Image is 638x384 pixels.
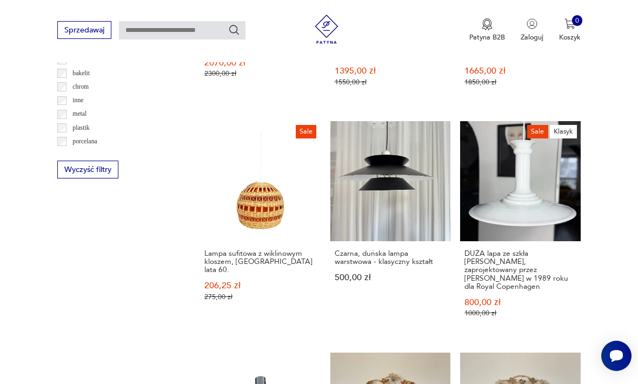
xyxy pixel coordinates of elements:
a: SaleLampa sufitowa z wiklinowym kloszem, Polska lata 60.Lampa sufitowa z wiklinowym kloszem, [GEO... [200,121,321,337]
button: Zaloguj [521,18,543,42]
img: Patyna - sklep z meblami i dekoracjami vintage [309,15,345,44]
iframe: Smartsupp widget button [601,341,632,371]
p: 1550,00 zł [335,78,446,87]
p: 275,00 zł [204,293,316,301]
div: 0 [572,15,583,26]
a: Czarna, duńska lampa warstwowa - klasyczny kształtCzarna, duńska lampa warstwowa - klasyczny kszt... [330,121,451,337]
a: Ikona medaluPatyna B2B [469,18,505,42]
h3: Czarna, duńska lampa warstwowa - klasyczny kształt [335,249,446,266]
img: Ikonka użytkownika [527,18,537,29]
p: chrom [72,82,89,92]
p: metal [72,109,87,120]
p: 206,25 zł [204,282,316,290]
button: Szukaj [228,24,240,36]
p: Koszyk [559,32,581,42]
p: Patyna B2B [469,32,505,42]
button: 0Koszyk [559,18,581,42]
p: 1850,00 zł [464,78,576,87]
p: 1000,00 zł [464,309,576,317]
img: Ikona koszyka [564,18,575,29]
p: porcelit [72,150,92,161]
p: plastik [72,123,89,134]
p: 1665,00 zł [464,67,576,75]
button: Sprzedawaj [57,21,111,39]
p: 2070,00 zł [204,59,316,67]
a: SaleKlasykDUŻA lapa ze szkła Holmegaard, zaprojektowany przez Sidse Wernera w 1989 roku dla Royal... [460,121,581,337]
a: Sprzedawaj [57,28,111,34]
p: 500,00 zł [335,274,446,282]
p: 800,00 zł [464,299,576,307]
button: Wyczyść filtry [57,161,118,178]
button: Patyna B2B [469,18,505,42]
p: Zaloguj [521,32,543,42]
img: Ikona medalu [482,18,493,30]
p: 2300,00 zł [204,70,316,78]
p: bakelit [72,68,90,79]
p: porcelana [72,136,97,147]
h3: Lampa sufitowa z wiklinowym kloszem, [GEOGRAPHIC_DATA] lata 60. [204,249,316,274]
p: inne [72,95,83,106]
p: 1395,00 zł [335,67,446,75]
h3: DUŻA lapa ze szkła [PERSON_NAME], zaprojektowany przez [PERSON_NAME] w 1989 roku dla Royal Copenh... [464,249,576,290]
